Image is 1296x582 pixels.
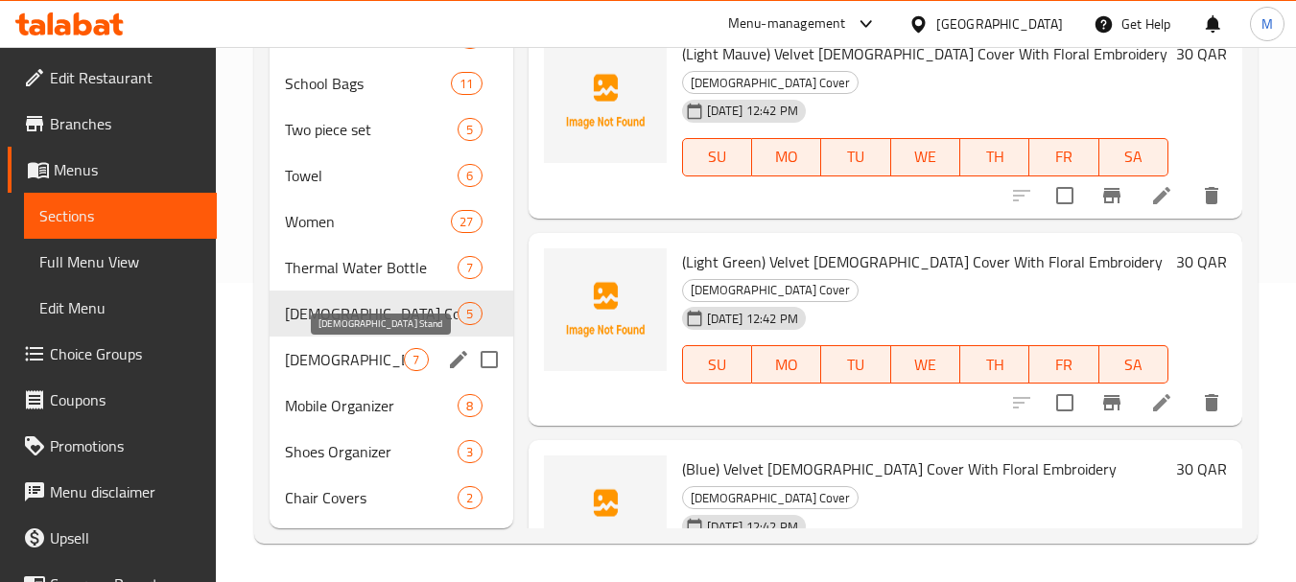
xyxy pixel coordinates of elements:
[1176,248,1227,275] h6: 30 QAR
[459,167,481,185] span: 6
[752,345,821,384] button: MO
[285,210,451,233] span: Women
[1089,380,1135,426] button: Branch-specific-item
[39,204,201,227] span: Sections
[50,480,201,503] span: Menu disclaimer
[682,247,1163,276] span: (Light Green) Velvet [DEMOGRAPHIC_DATA] Cover With Floral Embroidery
[682,39,1167,68] span: (Light Mauve) Velvet [DEMOGRAPHIC_DATA] Cover With Floral Embroidery
[544,248,667,371] img: (Light Green) Velvet Quran Cover With Floral Embroidery
[682,454,1117,483] span: (Blue) Velvet [DEMOGRAPHIC_DATA] Cover With Floral Embroidery
[1045,383,1085,423] span: Select to update
[1037,143,1091,171] span: FR
[544,40,667,163] img: (Light Mauve) Velvet Quran Cover With Floral Embroidery
[270,152,512,198] div: Towel6
[1189,380,1235,426] button: delete
[270,383,512,429] div: Mobile Organizer8
[821,345,890,384] button: TU
[452,213,481,231] span: 27
[829,351,883,379] span: TU
[451,210,482,233] div: items
[960,138,1029,176] button: TH
[405,351,427,369] span: 7
[691,143,744,171] span: SU
[54,158,201,181] span: Menus
[50,526,201,549] span: Upsell
[39,250,201,273] span: Full Menu View
[1037,351,1091,379] span: FR
[8,515,217,561] a: Upsell
[699,102,806,120] span: [DATE] 12:42 PM
[285,486,458,509] span: Chair Covers
[1029,138,1098,176] button: FR
[960,345,1029,384] button: TH
[752,138,821,176] button: MO
[1107,143,1161,171] span: SA
[891,345,960,384] button: WE
[1150,391,1173,414] a: Edit menu item
[968,351,1022,379] span: TH
[458,302,482,325] div: items
[459,259,481,277] span: 7
[1045,175,1085,216] span: Select to update
[683,487,858,509] span: [DEMOGRAPHIC_DATA] Cover
[459,121,481,139] span: 5
[1029,345,1098,384] button: FR
[444,345,473,374] button: edit
[285,302,458,325] span: [DEMOGRAPHIC_DATA] Cover
[458,440,482,463] div: items
[285,72,451,95] span: School Bags
[459,443,481,461] span: 3
[8,377,217,423] a: Coupons
[452,75,481,93] span: 11
[821,138,890,176] button: TU
[458,394,482,417] div: items
[544,455,667,578] img: (Blue) Velvet Quran Cover With Floral Embroidery
[270,429,512,475] div: Shoes Organizer3
[683,72,858,94] span: [DEMOGRAPHIC_DATA] Cover
[285,118,458,141] span: Two piece set
[458,256,482,279] div: items
[50,112,201,135] span: Branches
[699,310,806,328] span: [DATE] 12:42 PM
[285,348,404,371] span: [DEMOGRAPHIC_DATA] Stand
[50,434,201,457] span: Promotions
[458,118,482,141] div: items
[50,66,201,89] span: Edit Restaurant
[899,143,953,171] span: WE
[285,440,458,463] span: Shoes Organizer
[24,239,217,285] a: Full Menu View
[459,489,481,507] span: 2
[1099,345,1168,384] button: SA
[683,279,858,301] span: [DEMOGRAPHIC_DATA] Cover
[682,71,859,94] div: Quran Cover
[270,291,512,337] div: [DEMOGRAPHIC_DATA] Cover5
[270,198,512,244] div: Women27
[691,351,744,379] span: SU
[270,244,512,291] div: Thermal Water Bottle7
[50,388,201,411] span: Coupons
[458,486,482,509] div: items
[682,345,752,384] button: SU
[285,256,458,279] span: Thermal Water Bottle
[682,138,752,176] button: SU
[8,147,217,193] a: Menus
[728,12,846,35] div: Menu-management
[829,143,883,171] span: TU
[39,296,201,319] span: Edit Menu
[760,351,813,379] span: MO
[285,164,458,187] span: Towel
[936,13,1063,35] div: [GEOGRAPHIC_DATA]
[682,486,859,509] div: Quran Cover
[899,351,953,379] span: WE
[1261,13,1273,35] span: M
[459,305,481,323] span: 5
[270,60,512,106] div: School Bags11
[285,394,458,417] div: Mobile Organizer
[8,55,217,101] a: Edit Restaurant
[8,101,217,147] a: Branches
